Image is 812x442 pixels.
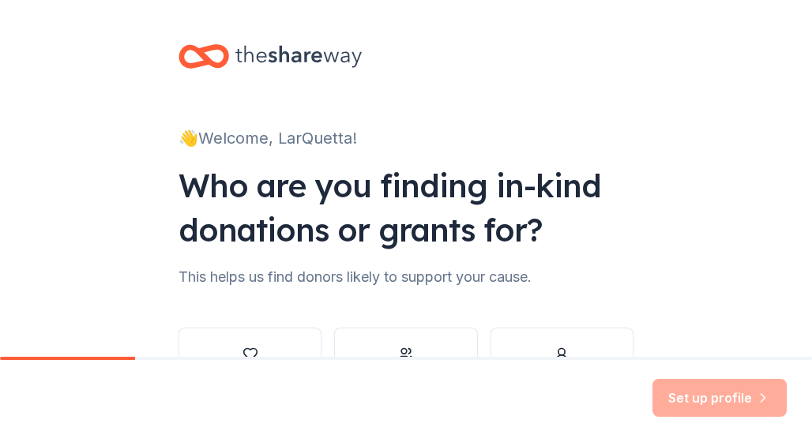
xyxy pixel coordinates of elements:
button: Nonprofit [179,328,321,403]
button: Individual [491,328,633,403]
div: Who are you finding in-kind donations or grants for? [179,163,633,252]
div: This helps us find donors likely to support your cause. [179,264,633,290]
div: 👋 Welcome, LarQuetta! [179,125,633,151]
button: Other group [334,328,477,403]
